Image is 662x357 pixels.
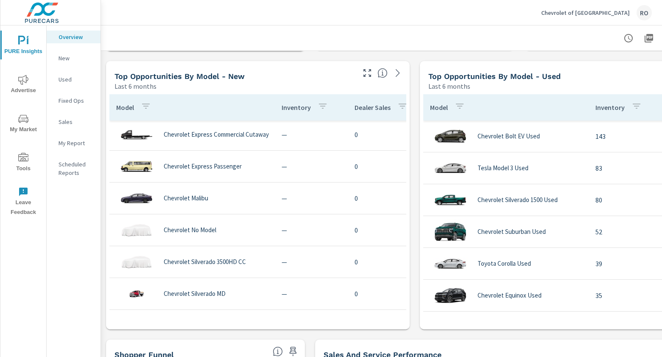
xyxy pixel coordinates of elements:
p: Model [430,103,448,112]
p: Tesla Model 3 Used [478,164,528,172]
p: 0 [355,289,424,299]
p: Fixed Ops [59,96,94,105]
div: Fixed Ops [47,94,101,107]
button: "Export Report to PDF" [640,30,657,47]
img: glamour [120,154,154,179]
p: Chevrolet Equinox Used [478,292,542,299]
p: Chevrolet Malibu [164,194,208,202]
img: glamour [120,249,154,275]
p: 83 [595,163,655,173]
p: New [59,54,94,62]
p: Chevrolet No Model [164,226,216,234]
p: — [282,257,341,267]
h5: Top Opportunities by Model - New [115,72,245,81]
p: Toyota Corolla Used [478,260,531,267]
img: glamour [433,283,467,308]
img: glamour [433,251,467,276]
p: — [282,129,341,140]
p: 0 [355,129,424,140]
p: — [282,289,341,299]
p: 0 [355,161,424,171]
span: My Market [3,114,44,135]
span: Advertise [3,75,44,96]
p: — [282,193,341,203]
p: Inventory [282,103,311,112]
p: 35 [595,290,655,301]
p: Model [116,103,134,112]
p: 39 [595,259,655,269]
span: Know where every customer is during their purchase journey. View customer activity from first cli... [273,346,283,357]
p: — [282,161,341,171]
p: Chevrolet Express Passenger [164,163,242,170]
p: 80 [595,195,655,205]
p: — [282,225,341,235]
p: Used [59,75,94,84]
h5: Top Opportunities by Model - Used [428,72,561,81]
img: glamour [120,217,154,243]
div: Used [47,73,101,86]
p: 0 [355,257,424,267]
img: glamour [433,187,467,213]
div: nav menu [0,25,46,221]
div: Scheduled Reports [47,158,101,179]
img: glamour [433,124,467,149]
p: Last 6 months [115,81,156,91]
p: 52 [595,227,655,237]
p: Chevrolet Silverado 3500HD CC [164,258,246,266]
p: Chevrolet Bolt EV Used [478,132,540,140]
p: 0 [355,225,424,235]
img: glamour [120,281,154,306]
div: New [47,52,101,65]
p: Dealer Sales [355,103,391,112]
p: Scheduled Reports [59,160,94,177]
div: Overview [47,31,101,43]
span: Tools [3,153,44,174]
img: glamour [433,155,467,181]
p: Chevrolet Silverado MD [164,290,226,298]
p: Chevrolet of [GEOGRAPHIC_DATA] [541,9,630,17]
div: RO [637,5,652,20]
div: My Report [47,137,101,149]
div: Sales [47,115,101,128]
img: glamour [120,186,154,211]
p: Inventory [595,103,625,112]
p: 0 [355,193,424,203]
p: Overview [59,33,94,41]
img: glamour [120,122,154,147]
p: My Report [59,139,94,147]
p: Chevrolet Silverado 1500 Used [478,196,558,204]
span: Leave Feedback [3,187,44,217]
p: Last 6 months [428,81,470,91]
p: Chevrolet Suburban Used [478,228,546,236]
p: Sales [59,118,94,126]
p: 143 [595,131,655,141]
p: Chevrolet Express Commercial Cutaway [164,131,269,138]
span: PURE Insights [3,36,44,56]
img: glamour [433,219,467,245]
